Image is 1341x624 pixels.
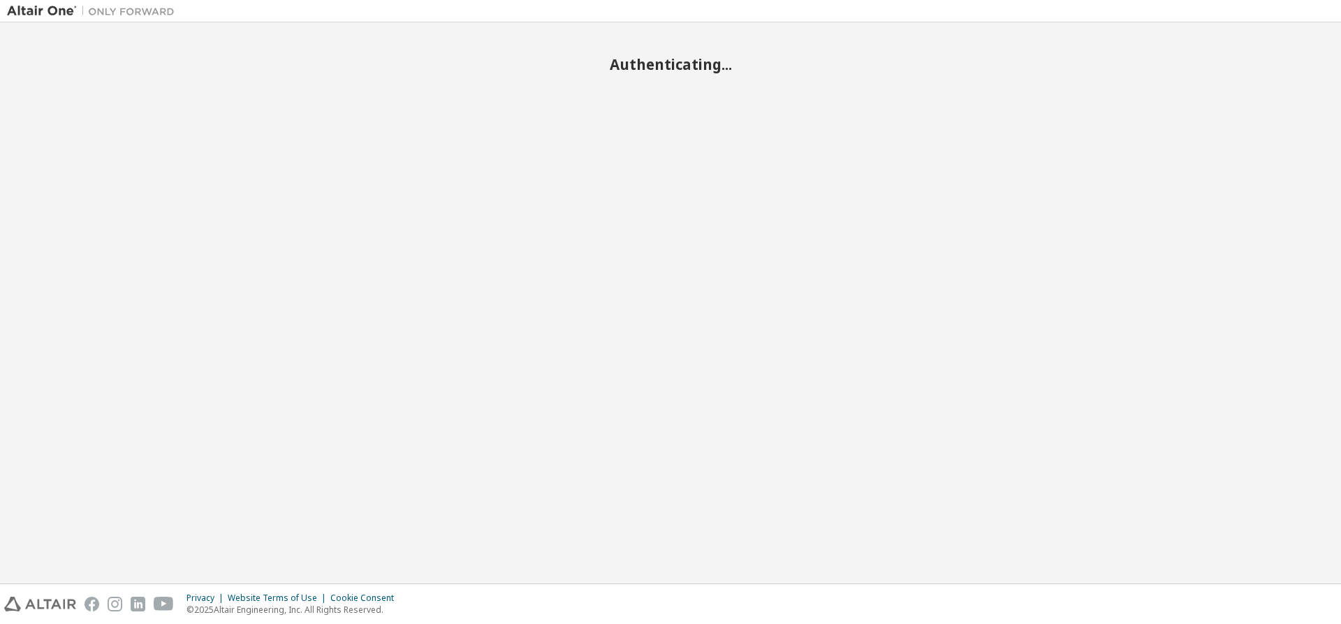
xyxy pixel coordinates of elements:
img: linkedin.svg [131,597,145,611]
img: instagram.svg [108,597,122,611]
div: Privacy [186,593,228,604]
h2: Authenticating... [7,55,1334,73]
img: altair_logo.svg [4,597,76,611]
div: Cookie Consent [330,593,402,604]
img: facebook.svg [85,597,99,611]
div: Website Terms of Use [228,593,330,604]
img: Altair One [7,4,182,18]
img: youtube.svg [154,597,174,611]
p: © 2025 Altair Engineering, Inc. All Rights Reserved. [186,604,402,616]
